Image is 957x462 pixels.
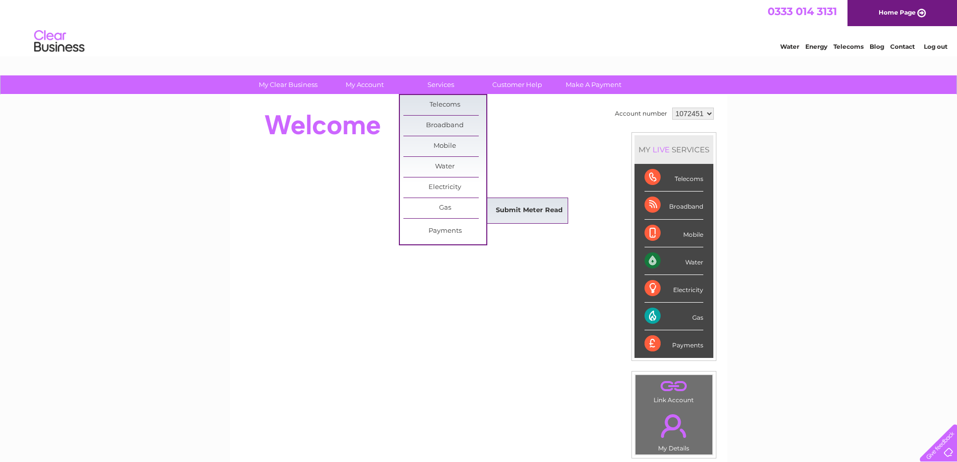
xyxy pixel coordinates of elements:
[870,43,884,50] a: Blog
[780,43,799,50] a: Water
[924,43,947,50] a: Log out
[552,75,635,94] a: Make A Payment
[635,406,713,455] td: My Details
[634,135,713,164] div: MY SERVICES
[403,95,486,115] a: Telecoms
[768,5,837,18] a: 0333 014 3131
[476,75,559,94] a: Customer Help
[645,164,703,192] div: Telecoms
[638,408,710,443] a: .
[645,330,703,357] div: Payments
[645,303,703,330] div: Gas
[645,192,703,219] div: Broadband
[323,75,406,94] a: My Account
[403,221,486,241] a: Payments
[635,375,713,406] td: Link Account
[645,247,703,275] div: Water
[403,157,486,177] a: Water
[247,75,330,94] a: My Clear Business
[651,145,672,154] div: LIVE
[403,177,486,198] a: Electricity
[890,43,915,50] a: Contact
[645,220,703,247] div: Mobile
[403,136,486,156] a: Mobile
[488,201,571,221] a: Submit Meter Read
[833,43,864,50] a: Telecoms
[638,378,710,395] a: .
[612,105,670,122] td: Account number
[403,198,486,218] a: Gas
[403,116,486,136] a: Broadband
[242,6,716,49] div: Clear Business is a trading name of Verastar Limited (registered in [GEOGRAPHIC_DATA] No. 3667643...
[399,75,482,94] a: Services
[805,43,827,50] a: Energy
[34,26,85,57] img: logo.png
[645,275,703,303] div: Electricity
